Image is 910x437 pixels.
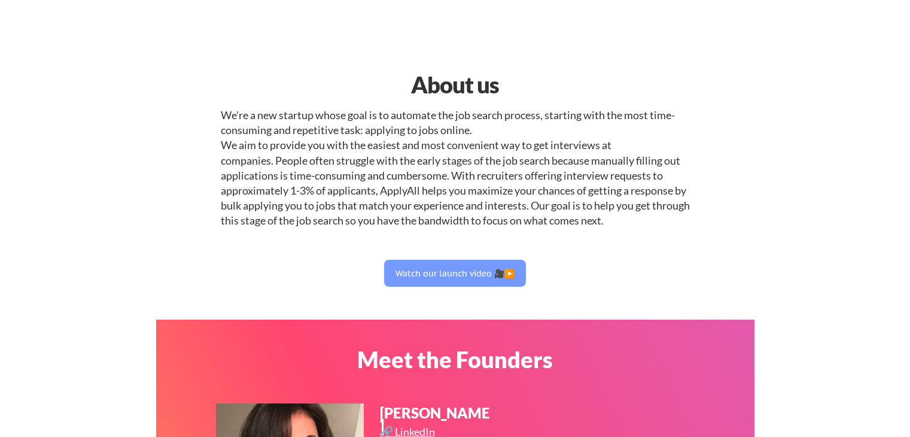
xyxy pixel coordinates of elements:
div: We're a new startup whose goal is to automate the job search process, starting with the most time... [221,108,690,229]
button: Watch our launch video 🎥▶️ [384,260,526,287]
div: [PERSON_NAME] [380,406,491,435]
div: Meet the Founders [302,348,608,371]
div: About us [302,68,608,102]
div: 🔗 LinkedIn [380,426,438,437]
